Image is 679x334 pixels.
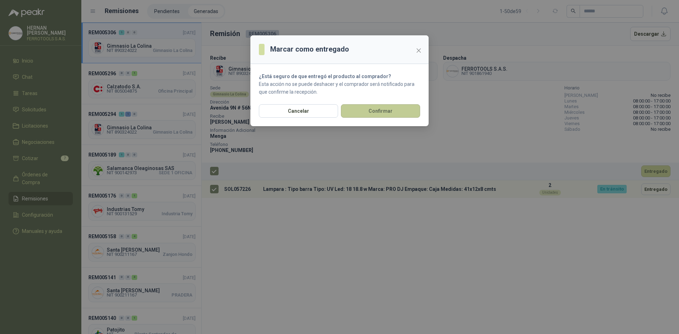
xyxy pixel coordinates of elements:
[413,45,424,56] button: Close
[259,104,338,118] button: Cancelar
[416,48,422,53] span: close
[259,74,391,79] strong: ¿Está seguro de que entregó el producto al comprador?
[341,104,420,118] button: Confirmar
[270,44,349,55] h3: Marcar como entregado
[259,80,420,96] p: Esta acción no se puede deshacer y el comprador será notificado para que confirme la recepción.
